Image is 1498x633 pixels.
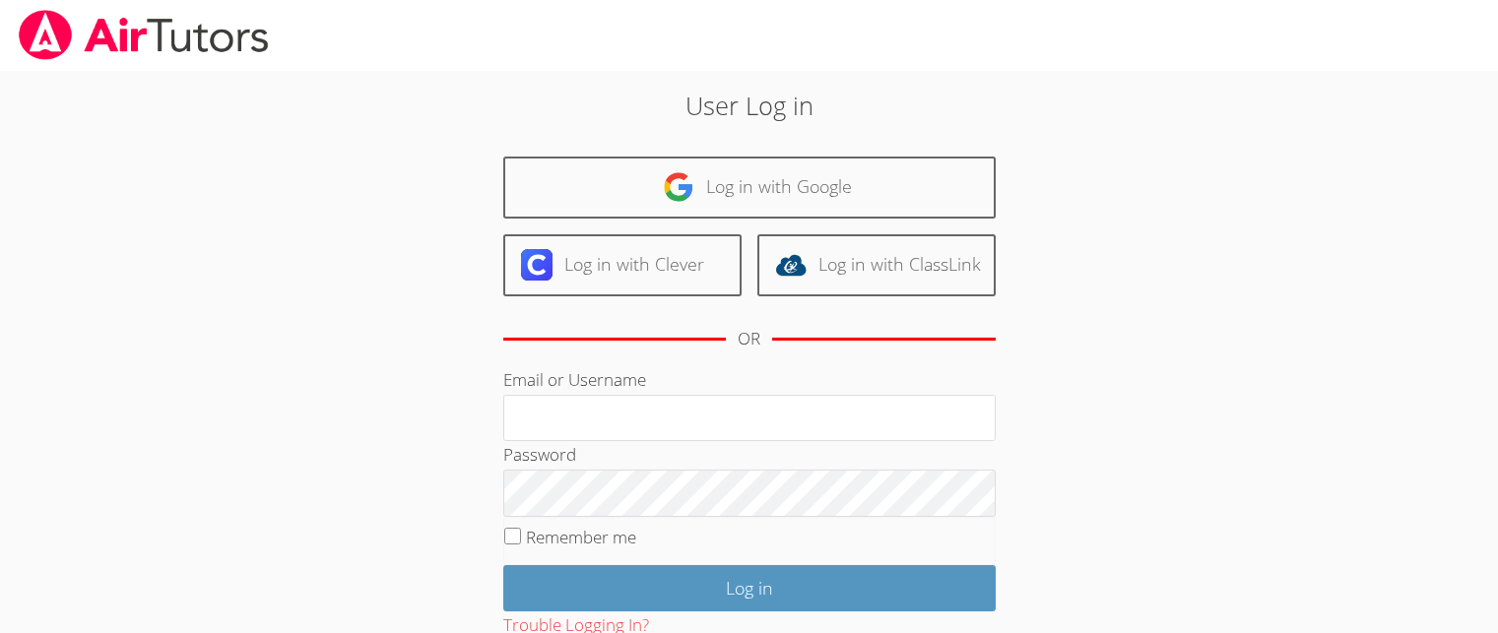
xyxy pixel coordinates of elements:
h2: User Log in [345,87,1153,124]
input: Log in [503,565,996,611]
div: OR [738,325,760,353]
label: Remember me [526,526,636,548]
a: Log in with Clever [503,234,742,296]
a: Log in with Google [503,157,996,219]
label: Email or Username [503,368,646,391]
img: airtutors_banner-c4298cdbf04f3fff15de1276eac7730deb9818008684d7c2e4769d2f7ddbe033.png [17,10,271,60]
img: google-logo-50288ca7cdecda66e5e0955fdab243c47b7ad437acaf1139b6f446037453330a.svg [663,171,694,203]
a: Log in with ClassLink [757,234,996,296]
label: Password [503,443,576,466]
img: classlink-logo-d6bb404cc1216ec64c9a2012d9dc4662098be43eaf13dc465df04b49fa7ab582.svg [775,249,807,281]
img: clever-logo-6eab21bc6e7a338710f1a6ff85c0baf02591cd810cc4098c63d3a4b26e2feb20.svg [521,249,553,281]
